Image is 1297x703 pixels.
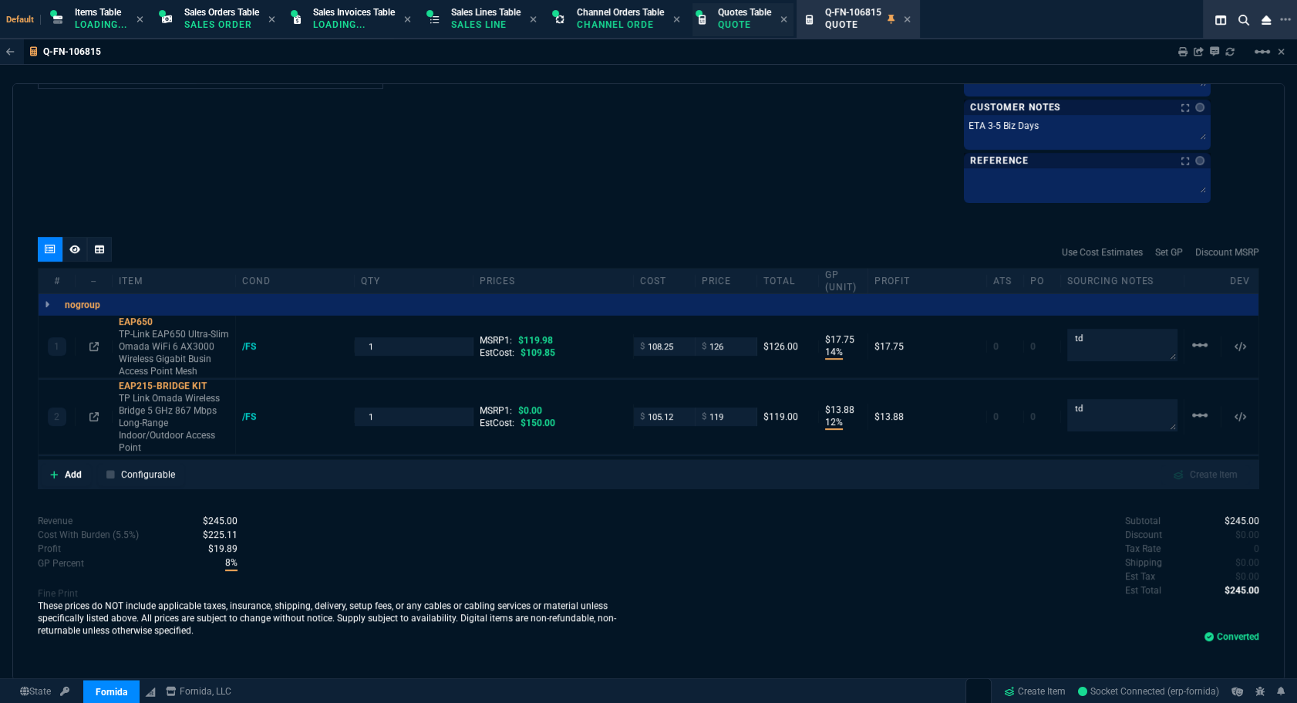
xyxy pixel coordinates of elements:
[242,340,271,353] div: /FS
[1240,542,1260,556] p: spec.value
[530,14,537,26] nx-icon: Close Tab
[113,275,236,287] div: Item
[1125,569,1155,583] p: undefined
[825,346,843,360] p: 14%
[1030,411,1036,422] span: 0
[89,411,99,422] nx-icon: Open In Opposite Panel
[1195,245,1259,259] a: Discount MSRP
[473,275,634,287] div: prices
[904,14,911,26] nx-icon: Close Tab
[577,19,654,31] p: Channel Order
[1209,11,1232,29] nx-icon: Split Panels
[1225,515,1259,526] span: 245
[718,7,771,18] span: Quotes Table
[757,275,819,287] div: Total
[577,7,664,18] span: Channel Orders Table
[236,275,355,287] div: cond
[188,528,238,542] p: spec.value
[65,299,100,311] p: nogroup
[119,328,229,377] p: TP-Link EAP650 Ultra-Slim Omada WiFi 6 AX3000 Wireless Gigabit Busin Access Point Mesh
[1235,529,1259,540] span: 0
[65,468,82,482] p: Add
[38,528,139,542] p: Cost With Burden (5.5%)
[520,417,555,428] span: $150.00
[825,19,881,31] p: Quote
[451,19,520,31] p: Sales Line
[43,46,101,58] p: Q-FN-106815
[119,316,229,328] div: EAP650
[520,347,555,358] span: $109.85
[518,405,542,416] span: $0.00
[640,340,645,353] span: $
[211,556,238,571] p: spec.value
[1235,571,1259,582] span: 0
[763,340,812,353] div: $126.00
[355,275,473,287] div: qty
[1155,245,1183,259] a: Set GP
[39,275,76,287] div: #
[1278,46,1285,58] a: Hide Workbench
[634,275,696,287] div: cost
[1221,528,1260,542] p: spec.value
[640,411,645,423] span: $
[874,411,980,423] div: $13.88
[1221,556,1260,569] p: spec.value
[38,542,61,556] p: With Burden (5.5%)
[208,543,238,554] span: With Burden (5.5%)
[518,335,553,346] span: $119.98
[1225,585,1259,596] span: 245
[38,556,84,570] p: With Burden (5.5%)
[184,7,259,18] span: Sales Orders Table
[648,630,1259,644] p: Converted
[780,14,787,26] nx-icon: Close Tab
[56,684,74,698] a: API TOKEN
[874,340,980,353] div: $17.75
[987,275,1024,287] div: ATS
[161,684,236,698] a: msbcCompanyName
[1125,542,1161,556] p: undefined
[184,19,259,31] p: Sales Order
[1235,557,1259,568] span: 0
[89,341,99,352] nx-icon: Open In Opposite Panel
[480,334,627,346] div: MSRP1:
[1254,543,1259,554] span: 0
[825,7,881,18] span: Q-FN-106815
[1280,12,1291,27] nx-icon: Open New Tab
[136,14,143,26] nx-icon: Close Tab
[404,14,411,26] nx-icon: Close Tab
[76,275,113,287] div: --
[718,19,771,31] p: Quote
[1211,583,1260,597] p: spec.value
[38,514,72,528] p: Revenue
[75,7,121,18] span: Items Table
[1024,275,1061,287] div: PO
[993,341,999,352] span: 0
[1255,11,1277,29] nx-icon: Close Workbench
[480,404,627,417] div: MSRP1:
[993,411,999,422] span: 0
[242,411,271,423] div: /FS
[6,46,15,57] nx-icon: Back to Table
[970,154,1029,167] p: Reference
[1030,341,1036,352] span: 0
[119,392,229,454] p: TP Link Omada Wireless Bridge 5 GHz 867 Mbps Long-Range Indoor/Outdoor Access Point
[702,340,706,353] span: $
[203,515,238,526] span: Revenue
[15,684,56,698] a: Global State
[119,380,229,392] div: EAP215-BRIDGE KIT
[1211,514,1260,528] p: spec.value
[970,101,1060,113] p: Customer Notes
[54,411,59,423] p: 2
[825,333,861,346] p: $17.75
[1125,528,1162,542] p: undefined
[6,15,41,25] span: Default
[1221,275,1258,287] div: dev
[313,7,395,18] span: Sales Invoices Table
[1125,583,1161,597] p: undefined
[819,269,868,293] div: GP (unit)
[188,514,238,528] p: spec.value
[1232,11,1255,29] nx-icon: Search
[1061,275,1184,287] div: Sourcing Notes
[998,680,1072,703] a: Create Item
[1253,42,1272,61] mat-icon: Example home icon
